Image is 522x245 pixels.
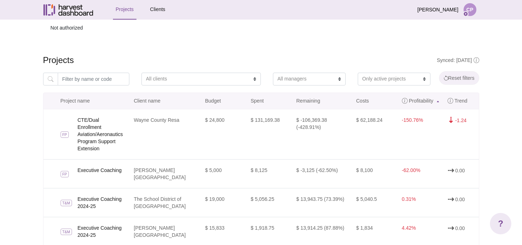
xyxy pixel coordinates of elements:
[61,229,72,235] span: T&M
[78,224,130,239] a: Executive Coaching 2024-25
[292,109,352,159] td: $ -106,369.38 (-428.91%)
[201,188,247,217] td: $ 19,000
[356,225,373,231] span: $ 1,834
[201,159,247,188] td: $ 5,000
[247,188,292,217] td: $ 5,056.25
[78,196,130,210] a: Executive Coaching 2024-25
[292,93,352,109] a: Remaining
[402,196,416,202] span: 0.31%
[43,55,479,66] h4: Projects
[134,196,186,209] a: The School District of [GEOGRAPHIC_DATA]
[292,159,352,188] td: $ -3,125 (-62.50%)
[61,131,69,138] span: FP
[247,93,292,109] a: Spent
[498,217,503,230] span: ?
[443,93,479,109] a: Trend
[402,167,420,173] span: -62.00%
[448,117,454,124] span: ⇣
[201,93,247,109] a: Budget
[402,225,416,231] span: 4.42%
[437,57,479,63] span: Synced: [DATE]
[448,167,454,174] span: ⇢
[134,117,180,123] a: Wayne County Resa
[455,118,466,123] span: -1.24
[398,93,443,109] a: Profitability
[437,101,439,102] img: sort_asc-486e9ffe7a5d0b5d827ae023700817ec45ee8f01fe4fbbf760f7c6c7b9d19fda.svg
[61,171,69,177] span: FP
[444,75,448,80] img: reset-bc4064c213aae549e03720cbf3fb1d619a9d78388896aee0bf01f396d2264aee.svg
[439,71,479,85] button: Reset filters
[78,167,130,174] a: Executive Coaching
[455,197,465,202] span: 0.00
[356,117,383,123] span: $ 62,188.24
[448,225,454,232] span: ⇢
[356,196,377,202] span: $ 5,040.5
[48,76,53,82] img: magnifying_glass-9633470533d9fd158e8a2866facaf6f50ffe4556dd3e3cea1e8f9016ea29b4ad.svg
[130,93,201,109] a: Client name
[201,109,247,159] td: $ 24,800
[61,200,72,206] span: T&M
[247,109,292,159] td: $ 131,169.38
[247,159,292,188] td: $ 8,125
[417,3,458,16] span: [PERSON_NAME]
[455,225,465,231] span: 0.00
[134,167,186,180] a: [PERSON_NAME][GEOGRAPHIC_DATA]
[43,20,479,36] p: Not authorized
[356,167,373,173] span: $ 8,100
[402,117,423,123] span: -150.76%
[58,73,129,85] input: Filter by name or code
[43,4,93,16] img: Harvest Dashboard
[134,225,186,238] a: [PERSON_NAME][GEOGRAPHIC_DATA]
[448,196,454,203] span: ⇢
[292,188,352,217] td: $ 13,943.75 (73.39%)
[78,116,130,152] a: CTE/Dual Enrollment Aviation/Aeronautics Program Support Extension
[463,11,469,17] img: cog-e4e9bd55705c3e84b875c42d266d06cbe174c2c802f3baa39dd1ae1459a526d9.svg
[455,168,465,173] span: 0.00
[352,93,398,109] a: Costs
[43,93,130,109] a: Project name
